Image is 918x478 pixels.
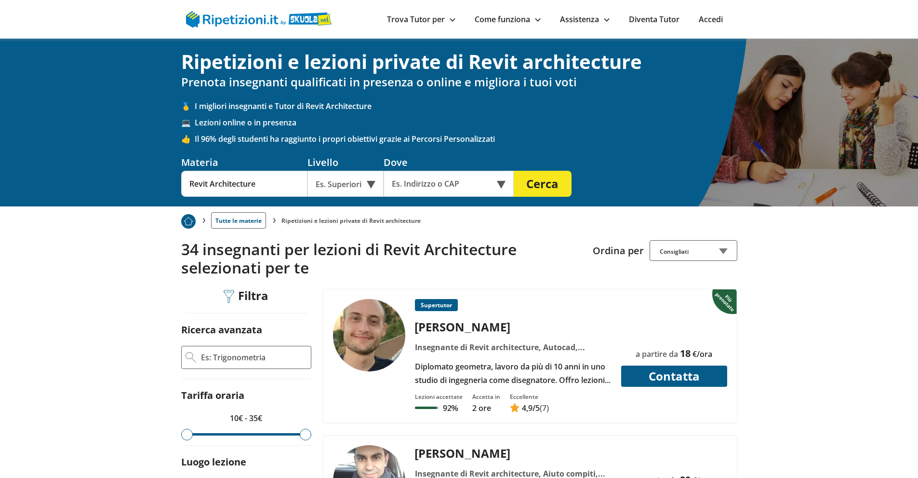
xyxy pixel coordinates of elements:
[510,393,549,401] div: Eccellente
[200,350,307,365] input: Es: Trigonometria
[181,75,737,89] h2: Prenota insegnanti qualificati in presenza o online e migliora i tuoi voti
[181,50,737,73] h1: Ripetizioni e lezioni private di Revit architecture
[514,171,572,197] button: Cerca
[593,244,644,257] label: Ordina per
[186,11,332,27] img: logo Skuola.net | Ripetizioni.it
[181,214,196,229] img: Piu prenotato
[195,134,737,144] span: Il 96% degli studenti ha raggiunto i propri obiettivi grazie ai Percorsi Personalizzati
[472,403,500,413] p: 2 ore
[472,393,500,401] div: Accetta in
[475,14,541,25] a: Come funziona
[650,240,737,261] div: Consigliati
[411,319,615,335] div: [PERSON_NAME]
[181,240,585,277] h2: 34 insegnanti per lezioni di Revit Architecture selezionati per te
[415,393,463,401] div: Lezioni accettate
[220,289,272,304] div: Filtra
[195,101,737,111] span: I migliori insegnanti e Tutor di Revit Architecture
[692,349,712,359] span: €/ora
[411,341,615,354] div: Insegnante di Revit architecture, Autocad, Rhinoceros
[621,366,727,387] button: Contatta
[281,217,421,225] li: Ripetizioni e lezioni private di Revit architecture
[384,171,501,197] input: Es. Indirizzo o CAP
[181,411,311,425] p: 10€ - 35€
[712,288,739,314] img: Piu prenotato
[195,117,737,128] span: Lezioni online o in presenza
[186,13,332,24] a: logo Skuola.net | Ripetizioni.it
[415,299,458,311] p: Supertutor
[181,323,262,336] label: Ricerca avanzata
[522,403,540,413] span: /5
[181,117,195,128] span: 💻
[181,389,244,402] label: Tariffa oraria
[387,14,455,25] a: Trova Tutor per
[636,349,678,359] span: a partire da
[181,455,246,468] label: Luogo lezione
[560,14,610,25] a: Assistenza
[181,156,307,169] div: Materia
[411,445,615,461] div: [PERSON_NAME]
[211,212,266,229] a: Tutte le materie
[181,101,195,111] span: 🥇
[540,403,549,413] span: (7)
[181,206,737,229] nav: breadcrumb d-none d-tablet-block
[510,403,549,413] a: 4,9/5(7)
[629,14,679,25] a: Diventa Tutor
[181,171,307,197] input: Es. Matematica
[333,299,405,371] img: tutor a Bresso - Luca
[522,403,532,413] span: 4,9
[699,14,723,25] a: Accedi
[307,156,384,169] div: Livello
[224,290,234,303] img: Filtra filtri mobile
[181,134,195,144] span: 👍
[307,171,384,197] div: Es. Superiori
[443,403,458,413] p: 92%
[411,360,615,387] div: Diplomato geometra, lavoro da più di 10 anni in uno studio di ingegneria come disegnatore. Offro ...
[186,352,196,363] img: Ricerca Avanzata
[680,347,691,360] span: 18
[384,156,514,169] div: Dove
